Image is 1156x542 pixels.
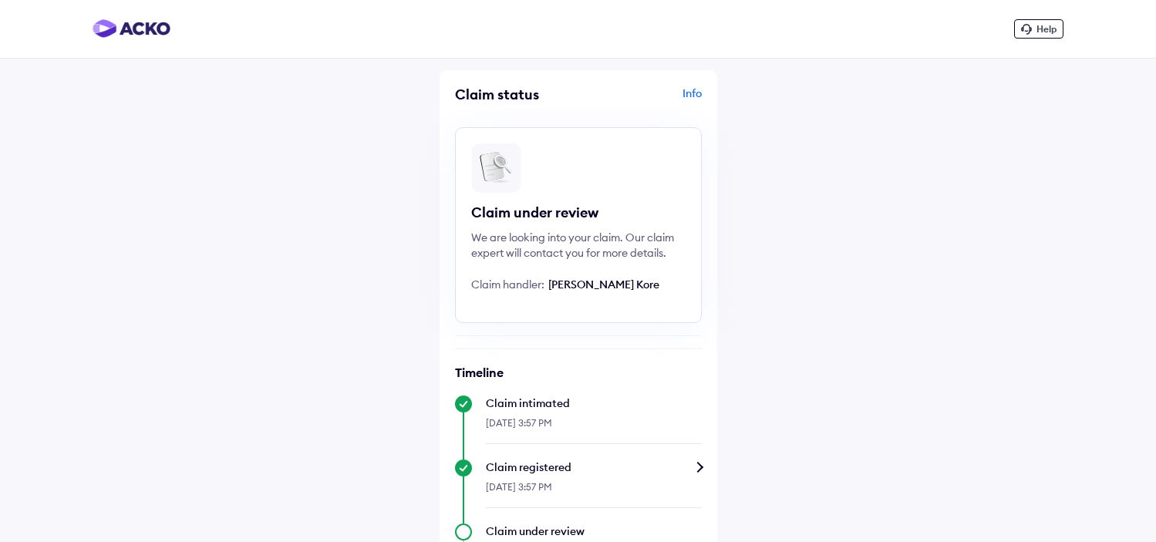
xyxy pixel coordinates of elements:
[1036,23,1057,35] span: Help
[548,278,659,291] span: [PERSON_NAME] Kore
[471,230,686,261] div: We are looking into your claim. Our claim expert will contact you for more details.
[471,278,544,291] span: Claim handler:
[582,86,702,115] div: Info
[486,396,702,411] div: Claim intimated
[455,365,702,380] h6: Timeline
[93,19,170,38] img: horizontal-gradient.png
[486,460,702,475] div: Claim registered
[455,86,575,103] div: Claim status
[486,523,702,539] div: Claim under review
[486,475,702,508] div: [DATE] 3:57 PM
[486,411,702,444] div: [DATE] 3:57 PM
[471,204,686,222] div: Claim under review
